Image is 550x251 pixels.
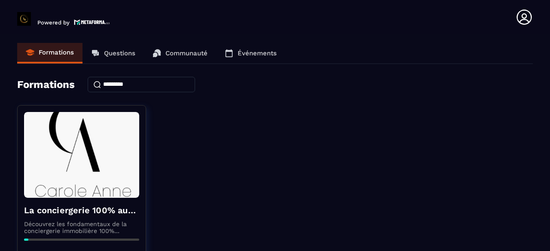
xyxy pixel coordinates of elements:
[24,204,139,216] h4: La conciergerie 100% automatisée
[37,19,70,26] p: Powered by
[24,112,139,198] img: formation-background
[17,43,82,64] a: Formations
[216,43,285,64] a: Événements
[17,12,31,26] img: logo-branding
[39,48,74,56] p: Formations
[165,49,208,57] p: Communauté
[24,221,139,234] p: Découvrez les fondamentaux de la conciergerie immobilière 100% automatisée. Cette formation est c...
[82,43,144,64] a: Questions
[104,49,135,57] p: Questions
[238,49,277,57] p: Événements
[74,18,110,26] img: logo
[144,43,216,64] a: Communauté
[17,79,75,91] h4: Formations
